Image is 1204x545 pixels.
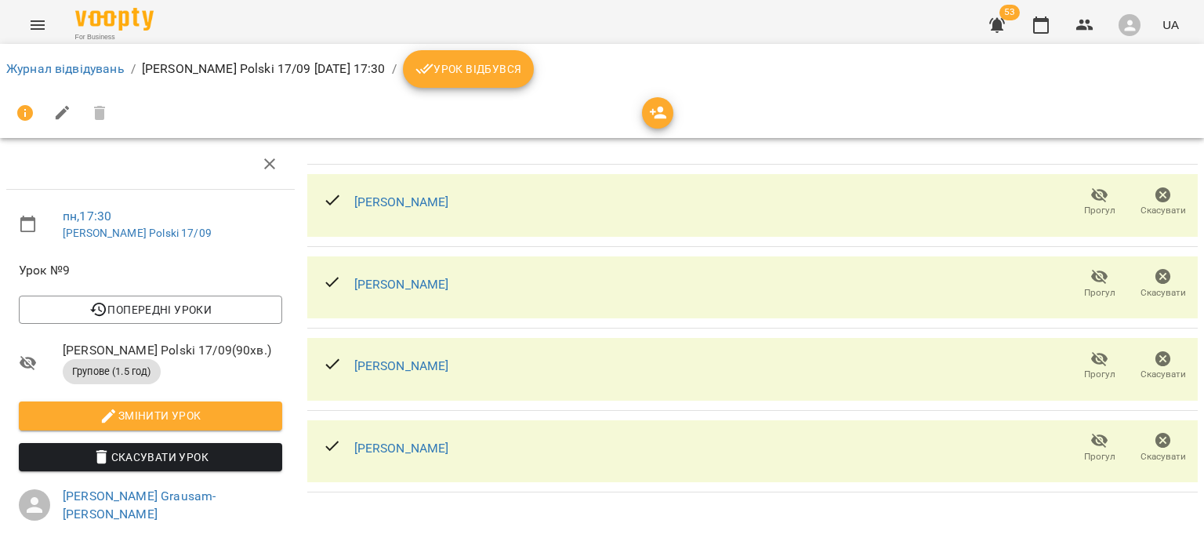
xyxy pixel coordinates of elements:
span: Скасувати [1141,286,1186,300]
button: Скасувати Урок [19,443,282,471]
span: Скасувати [1141,450,1186,463]
button: Прогул [1068,180,1131,224]
span: Скасувати [1141,204,1186,217]
button: Скасувати [1131,344,1195,388]
span: Прогул [1084,204,1115,217]
img: Voopty Logo [75,8,154,31]
span: Скасувати Урок [31,448,270,467]
span: For Business [75,32,154,42]
button: Змінити урок [19,401,282,430]
span: Урок відбувся [415,60,522,78]
button: Прогул [1068,344,1131,388]
span: Прогул [1084,286,1115,300]
button: Скасувати [1131,427,1195,471]
a: [PERSON_NAME] Grausam-[PERSON_NAME] [63,489,216,522]
li: / [131,60,136,78]
span: 53 [999,5,1020,20]
a: [PERSON_NAME] [354,441,449,456]
nav: breadcrumb [6,50,1198,88]
p: [PERSON_NAME] Polski 17/09 [DATE] 17:30 [142,60,386,78]
span: UA [1162,16,1179,33]
span: Прогул [1084,368,1115,381]
a: [PERSON_NAME] [354,194,449,209]
span: Групове (1.5 год) [63,365,161,379]
button: Прогул [1068,427,1131,471]
button: Menu [19,6,56,44]
li: / [392,60,397,78]
a: Журнал відвідувань [6,61,125,76]
button: Попередні уроки [19,296,282,324]
span: [PERSON_NAME] Polski 17/09 ( 90 хв. ) [63,341,282,360]
button: Скасувати [1131,262,1195,306]
button: Урок відбувся [403,50,535,88]
span: Змінити урок [31,406,270,425]
span: Урок №9 [19,261,282,280]
a: [PERSON_NAME] [354,277,449,292]
span: Попередні уроки [31,300,270,319]
button: Прогул [1068,262,1131,306]
a: [PERSON_NAME] [354,358,449,373]
a: пн , 17:30 [63,209,111,223]
span: Прогул [1084,450,1115,463]
button: Скасувати [1131,180,1195,224]
button: UA [1156,10,1185,39]
span: Скасувати [1141,368,1186,381]
a: [PERSON_NAME] Polski 17/09 [63,227,212,239]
